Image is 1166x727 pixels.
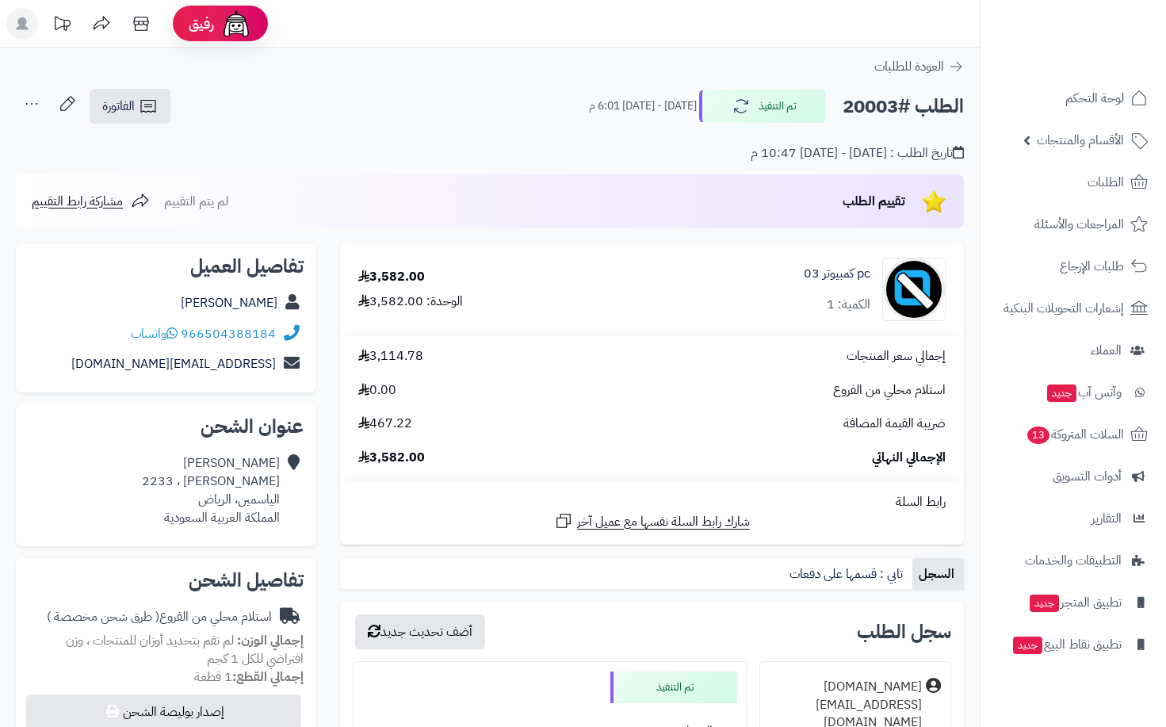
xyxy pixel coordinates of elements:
[589,98,697,114] small: [DATE] - [DATE] 6:01 م
[29,571,304,590] h2: تفاصيل الشحن
[1060,255,1124,277] span: طلبات الإرجاع
[843,90,964,123] h2: الطلب #20003
[71,354,276,373] a: [EMAIL_ADDRESS][DOMAIN_NAME]
[181,293,277,312] a: [PERSON_NAME]
[1034,213,1124,235] span: المراجعات والأسئلة
[29,257,304,276] h2: تفاصيل العميل
[827,296,870,314] div: الكمية: 1
[1047,385,1076,402] span: جديد
[990,247,1156,285] a: طلبات الإرجاع
[990,541,1156,580] a: التطبيقات والخدمات
[358,268,425,286] div: 3,582.00
[1053,465,1122,488] span: أدوات التسويق
[358,415,412,433] span: 467.22
[1004,297,1124,319] span: إشعارات التحويلات البنكية
[1091,339,1122,362] span: العملاء
[29,417,304,436] h2: عنوان الشحن
[1037,129,1124,151] span: الأقسام والمنتجات
[843,192,905,211] span: تقييم الطلب
[990,79,1156,117] a: لوحة التحكم
[872,449,946,467] span: الإجمالي النهائي
[102,97,135,116] span: الفاتورة
[237,631,304,650] strong: إجمالي الوزن:
[610,672,737,703] div: تم التنفيذ
[346,493,958,511] div: رابط السلة
[47,608,272,626] div: استلام محلي من الفروع
[874,57,944,76] span: العودة للطلبات
[358,449,425,467] span: 3,582.00
[90,89,170,124] a: الفاتورة
[990,205,1156,243] a: المراجعات والأسئلة
[874,57,964,76] a: العودة للطلبات
[857,622,951,641] h3: سجل الطلب
[1025,549,1122,572] span: التطبيقات والخدمات
[358,381,396,400] span: 0.00
[66,631,304,668] span: لم تقم بتحديد أوزان للمنتجات ، وزن افتراضي للكل 1 كجم
[1028,591,1122,614] span: تطبيق المتجر
[783,558,912,590] a: تابي : قسمها على دفعات
[42,8,82,44] a: تحديثات المنصة
[1026,423,1124,446] span: السلات المتروكة
[47,607,159,626] span: ( طرق شحن مخصصة )
[990,626,1156,664] a: تطبيق نقاط البيعجديد
[990,415,1156,453] a: السلات المتروكة13
[990,584,1156,622] a: تطبيق المتجرجديد
[699,90,826,123] button: تم التنفيذ
[883,258,945,321] img: no_image-90x90.png
[1088,171,1124,193] span: الطلبات
[990,373,1156,411] a: وآتس آبجديد
[912,558,964,590] a: السجل
[32,192,123,211] span: مشاركة رابط التقييم
[843,415,946,433] span: ضريبة القيمة المضافة
[189,14,214,33] span: رفيق
[232,668,304,687] strong: إجمالي القطع:
[1065,87,1124,109] span: لوحة التحكم
[358,347,423,365] span: 3,114.78
[847,347,946,365] span: إجمالي سعر المنتجات
[804,265,870,283] a: pc كمبيوتر 03
[751,144,964,163] div: تاريخ الطلب : [DATE] - [DATE] 10:47 م
[194,668,304,687] small: 1 قطعة
[990,499,1156,538] a: التقارير
[554,511,750,531] a: شارك رابط السلة نفسها مع عميل آخر
[142,454,280,526] div: [PERSON_NAME] [PERSON_NAME] ، 2233 الياسمين، الرياض المملكة العربية السعودية
[833,381,946,400] span: استلام محلي من الفروع
[220,8,252,40] img: ai-face.png
[1030,595,1059,612] span: جديد
[1046,381,1122,404] span: وآتس آب
[181,324,276,343] a: 966504388184
[990,163,1156,201] a: الطلبات
[990,331,1156,369] a: العملاء
[164,192,228,211] span: لم يتم التقييم
[990,289,1156,327] a: إشعارات التحويلات البنكية
[577,513,750,531] span: شارك رابط السلة نفسها مع عميل آخر
[32,192,150,211] a: مشاركة رابط التقييم
[1013,637,1042,654] span: جديد
[1091,507,1122,530] span: التقارير
[358,293,463,311] div: الوحدة: 3,582.00
[355,614,485,649] button: أضف تحديث جديد
[131,324,178,343] a: واتساب
[1027,427,1049,444] span: 13
[990,457,1156,496] a: أدوات التسويق
[1011,633,1122,656] span: تطبيق نقاط البيع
